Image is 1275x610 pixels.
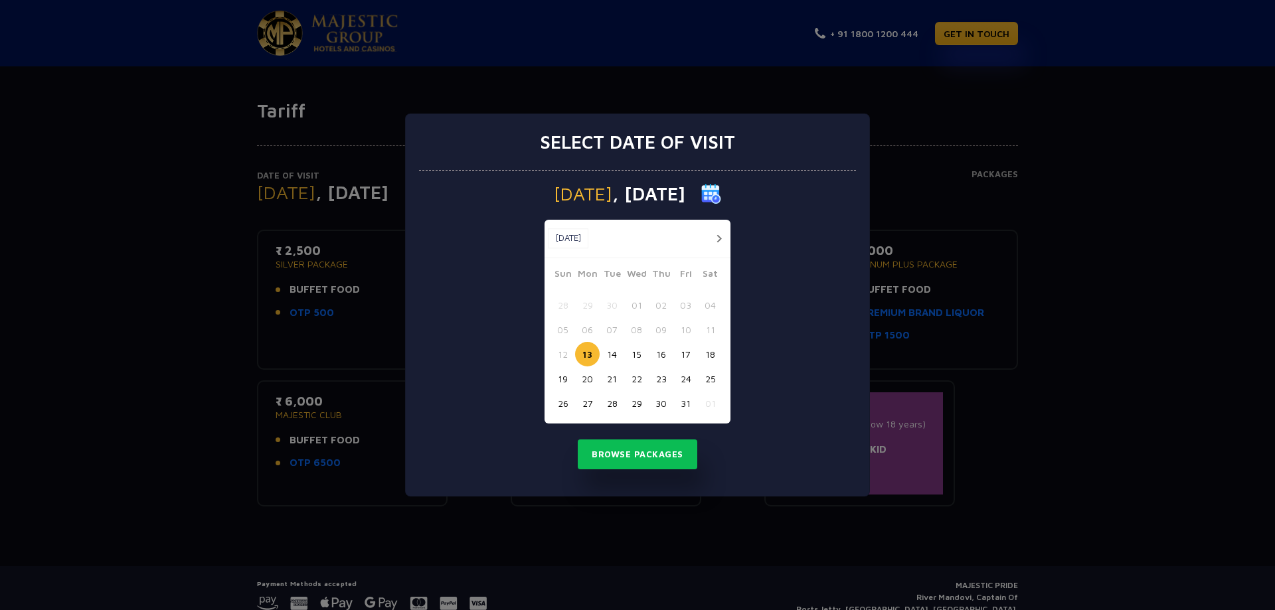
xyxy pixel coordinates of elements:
button: 14 [600,342,624,366]
button: 17 [673,342,698,366]
span: Mon [575,266,600,285]
span: , [DATE] [612,185,685,203]
button: 20 [575,366,600,391]
button: 07 [600,317,624,342]
button: 30 [600,293,624,317]
button: 31 [673,391,698,416]
button: 15 [624,342,649,366]
span: Fri [673,266,698,285]
button: 30 [649,391,673,416]
button: 19 [551,366,575,391]
button: 28 [600,391,624,416]
span: [DATE] [554,185,612,203]
button: 11 [698,317,722,342]
span: Thu [649,266,673,285]
button: 08 [624,317,649,342]
button: 23 [649,366,673,391]
button: 02 [649,293,673,317]
button: 06 [575,317,600,342]
button: 26 [551,391,575,416]
span: Wed [624,266,649,285]
button: 10 [673,317,698,342]
img: calender icon [701,184,721,204]
button: 28 [551,293,575,317]
button: 29 [624,391,649,416]
button: 09 [649,317,673,342]
button: 24 [673,366,698,391]
button: 25 [698,366,722,391]
button: 22 [624,366,649,391]
button: [DATE] [548,228,588,248]
button: 21 [600,366,624,391]
button: 29 [575,293,600,317]
button: 01 [624,293,649,317]
span: Tue [600,266,624,285]
button: 03 [673,293,698,317]
button: 04 [698,293,722,317]
span: Sun [551,266,575,285]
button: 01 [698,391,722,416]
button: 13 [575,342,600,366]
button: 16 [649,342,673,366]
button: 18 [698,342,722,366]
span: Sat [698,266,722,285]
button: 12 [551,342,575,366]
button: 27 [575,391,600,416]
button: Browse Packages [578,439,697,470]
h3: Select date of visit [540,131,735,153]
button: 05 [551,317,575,342]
